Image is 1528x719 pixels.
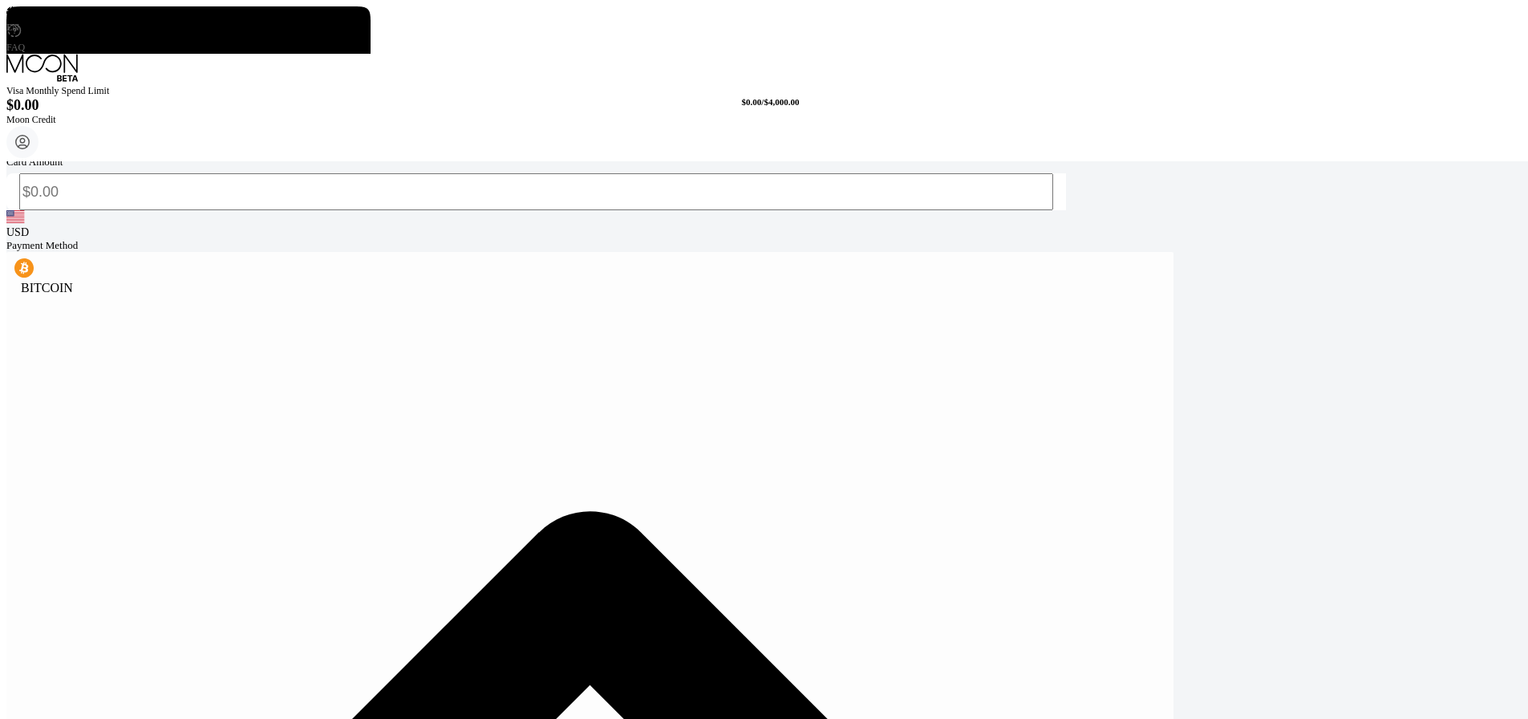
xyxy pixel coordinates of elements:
div: Payment Method [6,239,1173,252]
div: Card Amount [6,156,1066,169]
div: EN [6,22,22,34]
input: $0.00 [19,173,1053,210]
div: BITCOIN [21,281,1165,295]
